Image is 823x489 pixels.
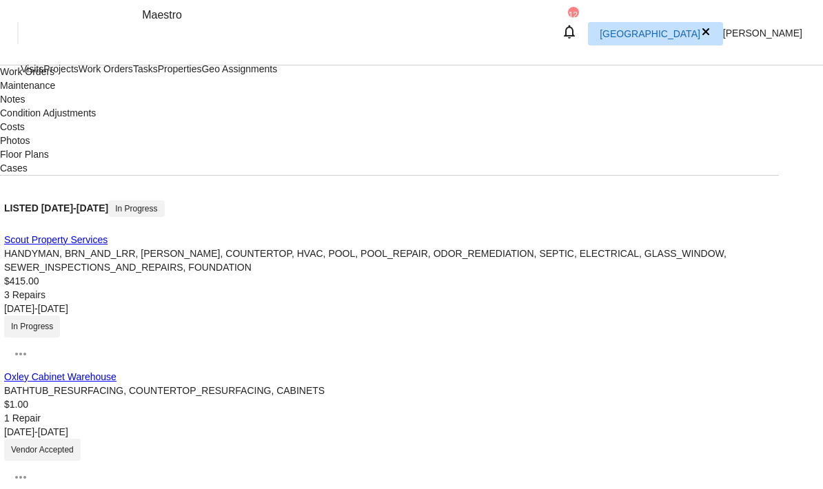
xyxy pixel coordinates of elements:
span: $1.00 [4,399,28,410]
span: Projects [43,62,79,76]
span: Maestro [142,8,182,22]
span: Properties [158,62,202,76]
div: 12 [568,8,578,22]
span: HANDYMAN, BRN_AND_LRR, [PERSON_NAME], COUNTERTOP, HVAC, POOL, POOL_REPAIR, ODOR_REMEDIATION, SEPT... [4,248,727,273]
span: [DATE] [38,426,68,437]
span: Vendor Accepted [11,443,79,457]
span: [DATE] [38,303,68,314]
a: Oxley Cabinet Warehouse [4,371,116,382]
span: Tasks [133,63,158,74]
span: [DATE] [4,426,34,437]
span: [DATE] [4,303,34,314]
span: In Progress [11,320,59,333]
div: 3 Repairs [4,288,775,302]
span: Geo Assignments [201,62,277,76]
span: Work Orders [79,62,133,76]
span: - [4,426,68,437]
div: 1 Repair [4,411,775,425]
span: [DATE] [77,202,108,214]
span: - [4,303,68,314]
span: [GEOGRAPHIC_DATA] [600,28,700,39]
h6: LISTED [4,200,108,217]
a: Scout Property Services [4,234,108,245]
span: In Progress [110,202,163,216]
span: - [41,202,108,214]
span: [DATE] [41,202,73,214]
span: [PERSON_NAME] [723,26,802,40]
span: Visits [21,62,43,76]
span: $415.00 [4,275,39,287]
span: BATHTUB_RESURFACING, COUNTERTOP_RESURFACING, CABINETS [4,385,325,396]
